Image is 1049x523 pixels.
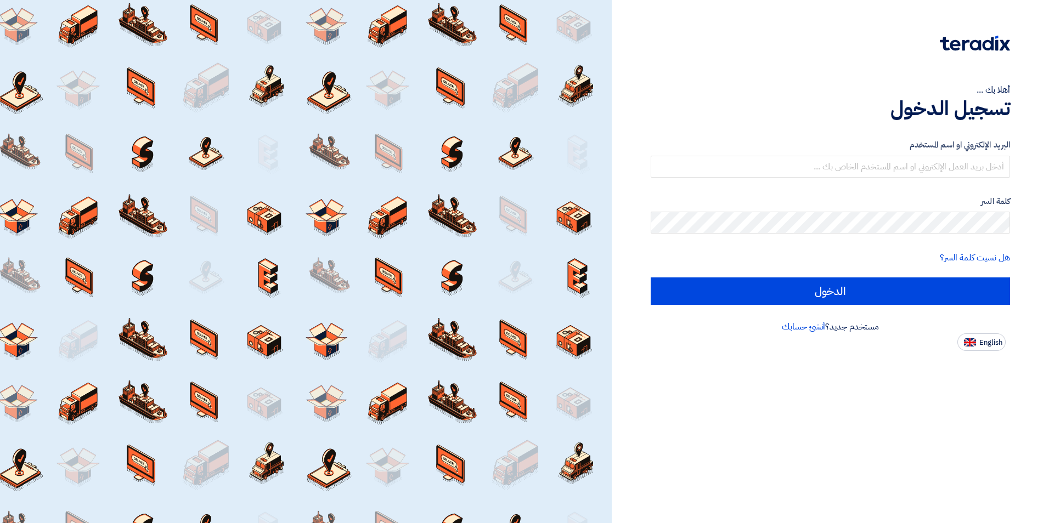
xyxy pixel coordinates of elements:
a: أنشئ حسابك [782,320,825,333]
div: مستخدم جديد؟ [651,320,1010,333]
div: أهلا بك ... [651,83,1010,96]
span: English [979,339,1002,346]
label: البريد الإلكتروني او اسم المستخدم [651,139,1010,151]
input: أدخل بريد العمل الإلكتروني او اسم المستخدم الخاص بك ... [651,156,1010,178]
a: هل نسيت كلمة السر؟ [940,251,1010,264]
label: كلمة السر [651,195,1010,208]
img: en-US.png [964,338,976,346]
input: الدخول [651,277,1010,305]
button: English [957,333,1006,351]
h1: تسجيل الدخول [651,96,1010,121]
img: Teradix logo [940,36,1010,51]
